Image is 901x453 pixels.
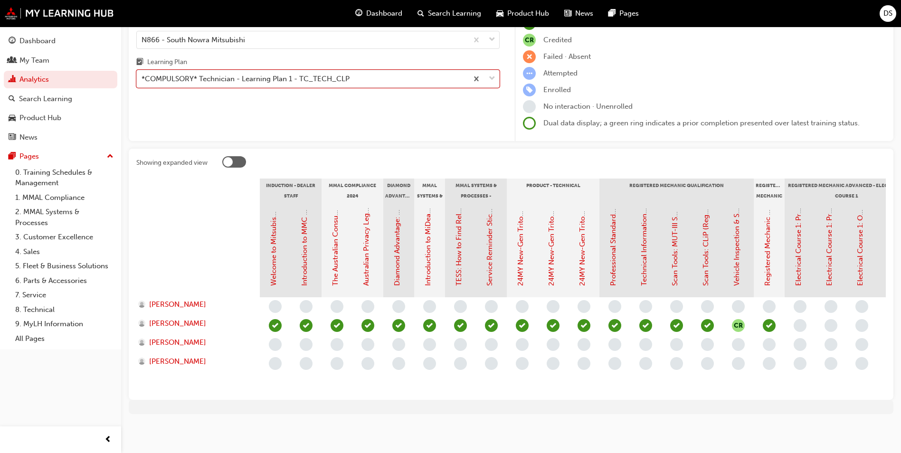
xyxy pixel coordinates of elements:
span: learningRecordVerb_NONE-icon [763,338,776,351]
a: 3. Customer Excellence [11,230,117,245]
div: N866 - South Nowra Mitsubishi [142,34,245,45]
span: guage-icon [9,37,16,46]
span: learningRecordVerb_NONE-icon [485,357,498,370]
span: learningRecordVerb_NONE-icon [732,357,745,370]
span: learningRecordVerb_NONE-icon [423,300,436,313]
span: learningRecordVerb_COMPLETE-icon [516,319,529,332]
span: learningRecordVerb_NONE-icon [608,338,621,351]
button: Pages [4,148,117,165]
span: learningRecordVerb_NONE-icon [392,357,405,370]
a: search-iconSearch Learning [410,4,489,23]
span: car-icon [496,8,503,19]
span: learningRecordVerb_NONE-icon [516,357,529,370]
span: guage-icon [355,8,362,19]
a: Dashboard [4,32,117,50]
span: learningRecordVerb_NONE-icon [454,357,467,370]
span: learningRecordVerb_COMPLETE-icon [578,319,590,332]
span: learningRecordVerb_NONE-icon [763,300,776,313]
a: 7. Service [11,288,117,302]
span: Product Hub [507,8,549,19]
span: learningRecordVerb_NONE-icon [485,300,498,313]
span: learningRecordVerb_NONE-icon [523,100,536,113]
a: [PERSON_NAME] [138,318,251,329]
span: learningRecordVerb_NONE-icon [516,300,529,313]
span: learningRecordVerb_NONE-icon [825,319,837,332]
span: learningRecordVerb_PASS-icon [361,319,374,332]
span: learningRecordVerb_NONE-icon [423,338,436,351]
span: learningRecordVerb_NONE-icon [547,357,560,370]
span: learningRecordVerb_NONE-icon [701,300,714,313]
div: My Team [19,55,49,66]
div: Learning Plan [147,57,187,67]
span: Attempted [543,69,578,77]
img: mmal [5,7,114,19]
a: 8. Technical [11,302,117,317]
span: learningRecordVerb_PASS-icon [639,319,652,332]
a: 0. Training Schedules & Management [11,165,117,190]
span: learningRecordVerb_NONE-icon [825,357,837,370]
span: chart-icon [9,75,16,84]
span: [PERSON_NAME] [149,356,206,367]
span: learningRecordVerb_COMPLETE-icon [547,319,560,332]
div: Dashboard [19,36,56,47]
div: Search Learning [19,94,72,104]
span: learningRecordVerb_ENROLL-icon [523,84,536,96]
div: Registered Mechanic Qualification [599,179,754,202]
button: DashboardMy TeamAnalyticsSearch LearningProduct HubNews [4,30,117,148]
span: learningRecordVerb_PASS-icon [423,319,436,332]
a: 1. MMAL Compliance [11,190,117,205]
span: learningRecordVerb_NONE-icon [485,338,498,351]
span: learningRecordVerb_NONE-icon [670,300,683,313]
span: learningRecordVerb_NONE-icon [269,300,282,313]
span: learningRecordVerb_NONE-icon [361,338,374,351]
div: Registered Mechanic Status [754,179,785,202]
a: Analytics [4,71,117,88]
span: learningRecordVerb_NONE-icon [825,300,837,313]
span: [PERSON_NAME] [149,337,206,348]
span: Dashboard [366,8,402,19]
span: learningRecordVerb_NONE-icon [423,357,436,370]
span: learningRecordVerb_PASS-icon [608,319,621,332]
span: down-icon [489,73,495,85]
span: learningRecordVerb_NONE-icon [855,319,868,332]
span: search-icon [417,8,424,19]
a: Service Reminder Stickers [485,200,494,286]
span: [PERSON_NAME] [149,318,206,329]
span: learningRecordVerb_NONE-icon [794,300,806,313]
span: learningRecordVerb_PASS-icon [392,319,405,332]
span: learningRecordVerb_NONE-icon [855,300,868,313]
span: DS [883,8,892,19]
a: [PERSON_NAME] [138,356,251,367]
a: news-iconNews [557,4,601,23]
span: people-icon [9,57,16,65]
span: No interaction · Unenrolled [543,102,633,111]
span: learningRecordVerb_NONE-icon [269,357,282,370]
span: learningRecordVerb_NONE-icon [608,300,621,313]
span: Dual data display; a green ring indicates a prior completion presented over latest training status. [543,119,860,127]
span: learningRecordVerb_PASS-icon [701,319,714,332]
span: learningRecordVerb_NONE-icon [578,357,590,370]
div: Pages [19,151,39,162]
span: learningRecordVerb_PASS-icon [331,319,343,332]
span: learningRecordVerb_NONE-icon [547,338,560,351]
a: 5. Fleet & Business Solutions [11,259,117,274]
span: learningRecordVerb_COMPLETE-icon [454,319,467,332]
div: News [19,132,38,143]
a: [PERSON_NAME] [138,337,251,348]
span: learningRecordVerb_NONE-icon [794,338,806,351]
span: learningRecordVerb_NONE-icon [361,357,374,370]
a: 2. MMAL Systems & Processes [11,205,117,230]
button: DS [880,5,896,22]
div: *COMPULSORY* Technician - Learning Plan 1 - TC_TECH_CLP [142,74,350,85]
span: search-icon [9,95,15,104]
span: Search Learning [428,8,481,19]
span: learningRecordVerb_NONE-icon [732,300,745,313]
div: Product - Technical [507,179,599,202]
span: Credited [543,36,572,44]
span: null-icon [732,319,745,332]
span: learningRecordVerb_NONE-icon [331,300,343,313]
a: [PERSON_NAME] [138,299,251,310]
span: learningRecordVerb_NONE-icon [516,338,529,351]
span: learningRecordVerb_NONE-icon [547,300,560,313]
